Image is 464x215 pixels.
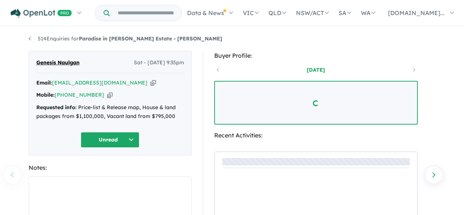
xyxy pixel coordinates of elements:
[111,5,180,21] input: Try estate name, suburb, builder or developer
[388,9,445,17] span: [DOMAIN_NAME]...
[214,51,418,61] div: Buyer Profile:
[29,163,192,173] div: Notes:
[214,130,418,140] div: Recent Activities:
[36,58,80,67] span: Genesis Naulgan
[52,79,147,86] a: [EMAIL_ADDRESS][DOMAIN_NAME]
[79,35,222,42] strong: Paradise in [PERSON_NAME] Estate - [PERSON_NAME]
[29,35,436,43] nav: breadcrumb
[36,79,52,86] strong: Email:
[134,58,184,67] span: Sat - [DATE] 9:35pm
[36,92,55,98] strong: Mobile:
[29,35,222,42] a: 514Enquiries forParadise in [PERSON_NAME] Estate - [PERSON_NAME]
[81,132,139,148] button: Unread
[36,103,184,121] div: Price-list & Release map, House & land packages from $1,100,000, Vacant land from $795,000
[107,91,113,99] button: Copy
[36,104,77,111] strong: Requested info:
[285,66,347,74] a: [DATE]
[11,9,72,18] img: Openlot PRO Logo White
[55,92,104,98] a: [PHONE_NUMBER]
[150,79,156,87] button: Copy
